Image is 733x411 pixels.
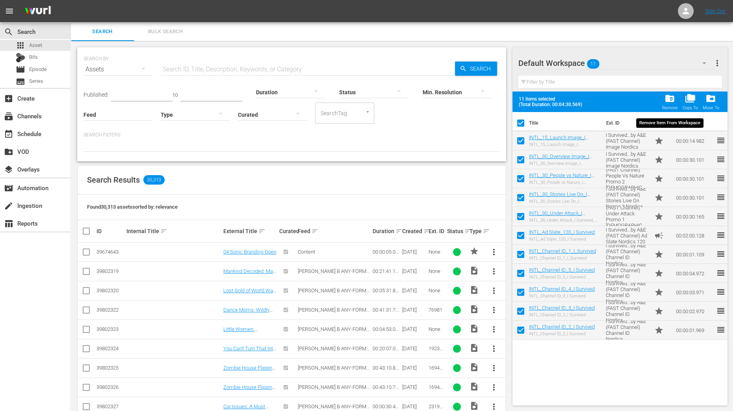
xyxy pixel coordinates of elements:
div: Curated [279,228,295,234]
span: drive_file_move [705,93,716,104]
div: None [429,268,445,274]
td: 00:00:01.969 [672,321,716,340]
span: Video [469,305,479,314]
div: INTL_Ad Slate_120_I Survived [529,237,595,242]
span: Episode [16,65,25,74]
span: 76981 [429,307,442,313]
div: INTL_Channel ID_4_I Survived [529,293,595,299]
a: You Can't Turn That Into A House: [DATE] Trailer [223,346,276,357]
div: INTL_Channel ID_5_I Survived [529,275,595,280]
div: None [429,288,445,293]
button: more_vert [484,359,503,377]
span: Search [76,27,129,36]
a: INTL_Channel ID_5_I Survived [529,267,595,273]
button: Copy To [680,91,700,113]
span: reorder [716,306,725,316]
div: INTL_Channel ID_1_I_Survived [529,256,596,261]
div: Created [402,226,426,236]
td: 00:00:01.109 [672,245,716,264]
a: INTL_Channel ID_3_I Survived [529,305,595,311]
a: INTL_15_Launch Image_I Survived_Promo [529,135,588,146]
a: INTL_30_People vs Nature_I Survived_Promo [529,172,594,184]
span: folder_copy [685,93,695,104]
span: Create [4,94,13,103]
span: folder_delete [664,93,675,104]
div: Default Workspace [518,52,714,74]
div: [DATE] [402,288,426,293]
button: more_vert [484,320,503,339]
span: 11 [587,56,599,72]
span: Promo [654,174,663,183]
span: Move Item To Workspace [700,91,721,113]
td: I Survived...by A&E (FAST Channel) Channel ID Nordics [603,283,651,302]
td: 00:00:30.101 [672,150,716,169]
div: [DATE] [402,307,426,313]
span: Video [469,343,479,353]
span: Content [298,249,315,255]
span: Copy Item To Workspace [680,91,700,113]
button: more_vert [484,339,503,358]
span: reorder [716,192,725,202]
span: Video [469,362,479,372]
button: more_vert [712,54,722,73]
a: INTL_Channel ID_4_I Survived [529,286,595,292]
a: Dance Moms: Wildly Inappropriate [223,307,273,319]
span: sort [423,228,431,235]
td: I Survived...by A&E (FAST Channel) Under Attack Promo 1 [DEMOGRAPHIC_DATA] [603,207,651,226]
a: 04 Sonic Branding Open [223,249,276,255]
div: 39802325 [96,365,124,371]
td: 00:00:04.972 [672,264,716,283]
div: 39802322 [96,307,124,313]
button: Open [364,108,371,116]
div: 00:20:07.073 [373,346,400,351]
td: I Survived...by A&E (FAST Channel) Stories Live On Promo 3 Nordics [603,188,651,207]
span: Bulk Search [139,27,192,36]
span: 11 items selected [519,96,586,102]
td: I Survived...by A&E (FAST Channel) People Vs Nature Promo 2 [DEMOGRAPHIC_DATA] [603,169,651,188]
span: Promo [654,325,663,335]
span: Ingestion [4,201,13,211]
span: Schedule [4,129,13,139]
div: INTL_30_Stories Live On_I Survived_Promo [529,199,599,204]
td: I Survived...by A&E (FAST Channel) Ad Slate Nordics 120 [603,226,651,245]
div: 39674643 [96,249,124,255]
span: Episode [29,65,47,73]
span: Reports [4,219,13,228]
th: Type [649,112,671,134]
span: reorder [716,174,725,183]
div: Copy To [682,105,698,110]
td: I Survived...by A&E (FAST Channel) Channel ID Nordics [603,264,651,283]
div: 00:41:31.723 [373,307,400,313]
button: Search [455,62,497,76]
div: 39802320 [96,288,124,293]
td: I Survived...by A&E (FAST Channel) Image Nordics [603,131,651,150]
div: [DATE] [402,404,426,409]
span: 30,313 [143,175,165,185]
div: Ext. ID [429,228,445,234]
span: more_vert [489,363,499,373]
td: I Survived...by A&E (FAST Channel) Channel ID Nordics [603,321,651,340]
div: INTL_30_Overview Image_I Survived_Promo [529,161,599,166]
button: more_vert [484,378,503,397]
div: External Title [223,226,277,236]
a: Zombie House Flipping: Ranger Danger [223,365,276,377]
span: Promo [654,155,663,164]
th: Ext. ID [601,112,649,134]
span: PROMO [469,247,479,256]
th: Title [529,112,602,134]
td: 00:00:30.165 [672,207,716,226]
a: INTL_30_Overview Image_I Survived_Promo [529,153,592,165]
span: Published: [84,92,109,98]
img: ans4CAIJ8jUAAAAAAAAAAAAAAAAAAAAAAAAgQb4GAAAAAAAAAAAAAAAAAAAAAAAAJMjXAAAAAAAAAAAAAAAAAAAAAAAAgAT5G... [19,2,57,21]
span: more_vert [489,286,499,295]
span: reorder [716,230,725,240]
div: 39802323 [96,326,124,332]
a: INTL_Ad Slate_120_I Survived [529,229,595,235]
span: more_vert [489,305,499,315]
div: INTL_15_Launch Image_I Survived_Promo [529,142,599,147]
div: 00:04:53.093 [373,326,400,332]
span: reorder [716,287,725,297]
span: more_vert [489,267,499,276]
span: [PERSON_NAME] B ANY-FORM FYI 081 [298,365,369,377]
td: 00:02:00.128 [672,226,716,245]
